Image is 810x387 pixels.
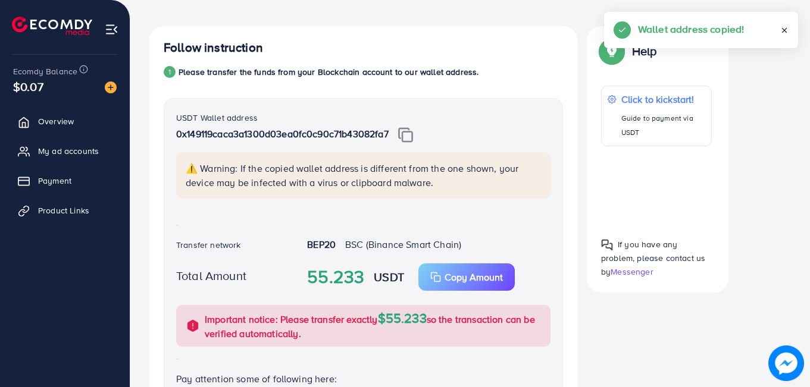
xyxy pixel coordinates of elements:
p: Pay attention some of following here: [176,372,551,386]
span: My ad accounts [38,145,99,157]
span: If you have any problem, please contact us by [601,238,705,278]
span: BSC (Binance Smart Chain) [345,238,461,251]
h5: Wallet address copied! [638,21,745,37]
p: Click to kickstart! [621,92,705,106]
img: image [105,81,117,93]
img: logo [12,17,92,35]
a: My ad accounts [9,139,121,163]
img: Popup guide [601,40,623,62]
img: Popup guide [601,239,613,251]
span: $0.07 [13,78,43,95]
p: Please transfer the funds from your Blockchain account to our wallet address. [179,65,479,79]
img: img [398,127,413,143]
span: Overview [38,115,74,127]
a: Product Links [9,199,121,222]
strong: USDT [374,268,404,285]
strong: BEP20 [307,238,336,251]
span: $55.233 [378,309,427,327]
a: Overview [9,109,121,133]
p: Important notice: Please transfer exactly so the transaction can be verified automatically. [205,311,543,341]
button: Copy Amount [418,263,515,291]
img: menu [105,23,118,36]
h4: Follow instruction [164,40,263,55]
div: 1 [164,66,176,78]
p: ⚠️ Warning: If the copied wallet address is different from the one shown, your device may be infe... [186,161,543,190]
img: alert [186,319,200,333]
label: Transfer network [176,239,241,251]
label: USDT Wallet address [176,112,258,124]
a: Payment [9,169,121,193]
span: Product Links [38,204,89,216]
span: Payment [38,175,71,187]
img: image [768,345,804,381]
p: Help [632,44,657,58]
label: Total Amount [176,267,246,284]
span: Ecomdy Balance [13,65,77,77]
p: 0x149119caca3a1300d03ea0fc0c90c71b43082fa7 [176,127,551,143]
strong: 55.233 [307,264,364,290]
p: Guide to payment via USDT [621,111,705,140]
p: Copy Amount [445,270,503,284]
span: Messenger [611,266,653,278]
